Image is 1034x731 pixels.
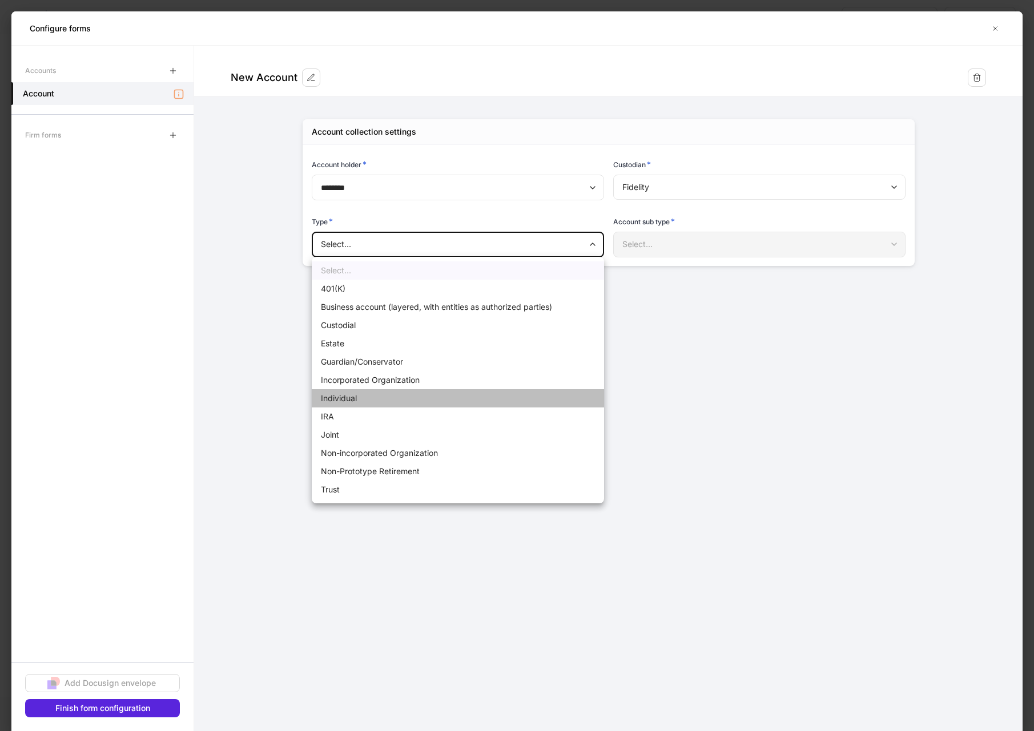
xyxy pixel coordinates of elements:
[312,316,604,334] li: Custodial
[312,389,604,407] li: Individual
[312,426,604,444] li: Joint
[312,353,604,371] li: Guardian/Conservator
[312,462,604,480] li: Non-Prototype Retirement
[312,407,604,426] li: IRA
[312,444,604,462] li: Non-incorporated Organization
[312,371,604,389] li: Incorporated Organization
[312,298,604,316] li: Business account (layered, with entities as authorized parties)
[312,334,604,353] li: Estate
[312,480,604,499] li: Trust
[312,280,604,298] li: 401(K)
